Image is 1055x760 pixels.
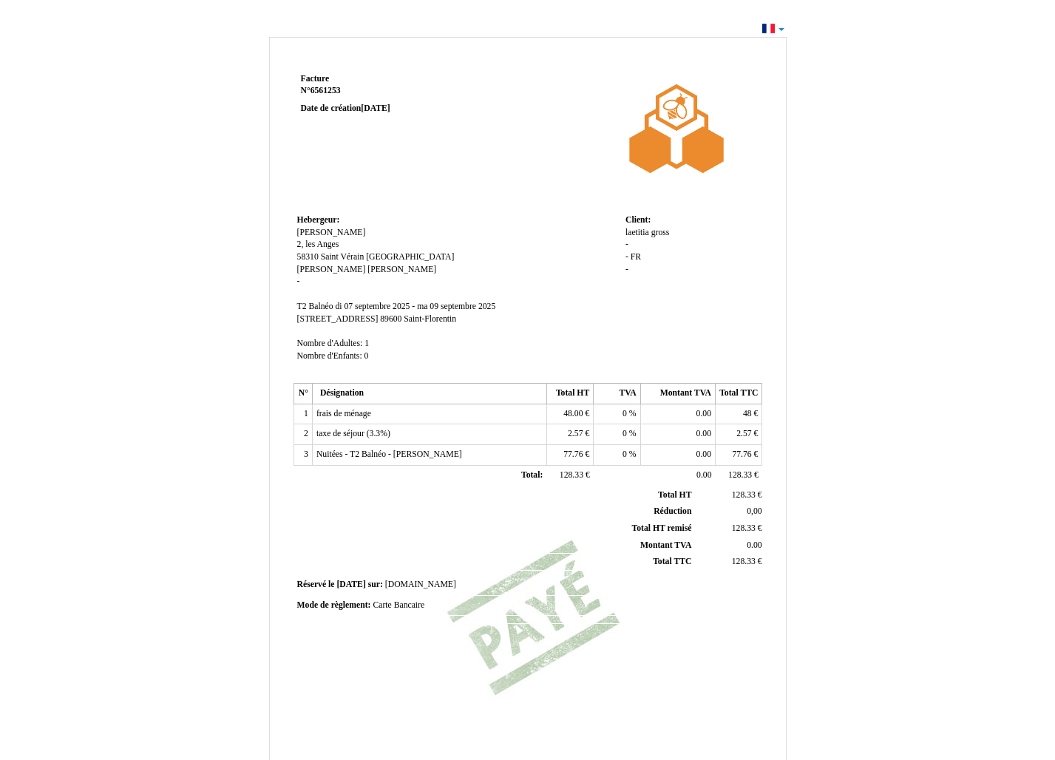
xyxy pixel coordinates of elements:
[716,445,762,466] td: €
[297,600,371,610] span: Mode de règlement:
[311,86,341,95] span: 6561253
[696,429,711,438] span: 0.00
[625,215,651,225] span: Client:
[297,228,366,237] span: [PERSON_NAME]
[747,506,761,516] span: 0,00
[651,228,670,237] span: gross
[297,580,335,589] span: Réservé le
[732,557,756,566] span: 128.33
[694,520,764,537] td: €
[546,384,593,404] th: Total HT
[694,487,764,503] td: €
[297,276,300,286] span: -
[521,470,543,480] span: Total:
[728,470,752,480] span: 128.33
[625,265,628,274] span: -
[696,409,711,418] span: 0.00
[716,465,762,486] td: €
[546,404,593,424] td: €
[380,314,401,324] span: 89600
[594,384,640,404] th: TVA
[696,449,711,459] span: 0.00
[594,445,640,466] td: %
[316,409,371,418] span: frais de ménage
[294,404,312,424] td: 1
[716,404,762,424] td: €
[568,429,583,438] span: 2.57
[297,351,362,361] span: Nombre d'Enfants:
[367,265,436,274] span: [PERSON_NAME]
[625,252,628,262] span: -
[631,523,691,533] span: Total HT remisé
[366,252,454,262] span: [GEOGRAPHIC_DATA]
[546,465,593,486] td: €
[294,424,312,445] td: 2
[297,215,340,225] span: Hebergeur:
[297,339,363,348] span: Nombre d'Adultes:
[364,351,369,361] span: 0
[732,449,751,459] span: 77.76
[297,314,379,324] span: [STREET_ADDRESS]
[560,470,583,480] span: 128.33
[694,554,764,571] td: €
[640,384,715,404] th: Montant TVA
[336,580,365,589] span: [DATE]
[361,104,390,113] span: [DATE]
[297,252,319,262] span: 58310
[623,449,627,459] span: 0
[546,424,593,445] td: €
[654,506,691,516] span: Réduction
[364,339,369,348] span: 1
[301,85,478,97] strong: N°
[736,429,751,438] span: 2.57
[385,580,456,589] span: [DOMAIN_NAME]
[696,470,711,480] span: 0.00
[563,409,583,418] span: 48.00
[316,449,462,459] span: Nuitées - T2 Balnéo - [PERSON_NAME]
[373,600,424,610] span: Carte Bancaire
[294,384,312,404] th: N°
[301,104,390,113] strong: Date de création
[594,404,640,424] td: %
[321,252,364,262] span: Saint Vérain
[658,490,691,500] span: Total HT
[294,445,312,466] td: 3
[631,252,641,262] span: FR
[623,429,627,438] span: 0
[297,302,333,311] span: T2 Balnéo
[546,445,593,466] td: €
[368,580,383,589] span: sur:
[653,557,691,566] span: Total TTC
[301,74,330,84] span: Facture
[297,265,366,274] span: [PERSON_NAME]
[297,240,339,249] span: 2, les Anges
[716,384,762,404] th: Total TTC
[594,424,640,445] td: %
[640,540,691,550] span: Montant TVA
[594,73,759,184] img: logo
[316,429,390,438] span: taxe de séjour (3.3%)
[716,424,762,445] td: €
[335,302,495,311] span: di 07 septembre 2025 - ma 09 septembre 2025
[625,228,649,237] span: laetitia
[743,409,752,418] span: 48
[625,240,628,249] span: -
[312,384,546,404] th: Désignation
[747,540,761,550] span: 0.00
[623,409,627,418] span: 0
[563,449,583,459] span: 77.76
[732,490,756,500] span: 128.33
[732,523,756,533] span: 128.33
[404,314,456,324] span: Saint-Florentin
